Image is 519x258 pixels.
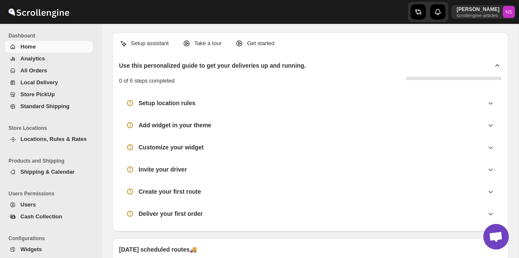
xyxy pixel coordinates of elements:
span: Configurations [9,235,96,242]
p: 0 of 6 steps completed [119,77,175,85]
button: Analytics [5,53,93,65]
button: All Orders [5,65,93,77]
h3: Invite your driver [139,165,187,174]
p: scrollengine-articles [457,13,499,18]
span: Widgets [20,246,42,252]
p: Take a tour [194,39,221,48]
h3: Deliver your first order [139,209,203,218]
img: ScrollEngine [7,1,71,23]
button: Users [5,199,93,211]
h3: Customize your widget [139,143,204,152]
span: Locations, Rules & Rates [20,136,87,142]
button: User menu [451,5,516,19]
span: Nawneet Sharma [503,6,515,18]
p: [PERSON_NAME] [457,6,499,13]
span: Home [20,43,36,50]
text: NS [505,9,512,14]
span: Products and Shipping [9,158,96,164]
span: Store Locations [9,125,96,132]
span: Standard Shipping [20,103,70,109]
p: [DATE] scheduled routes 🚚 [119,245,502,254]
span: Shipping & Calendar [20,169,75,175]
span: Cash Collection [20,213,62,220]
button: Widgets [5,244,93,255]
span: Local Delivery [20,79,58,86]
h3: Create your first route [139,187,201,196]
span: Users Permissions [9,190,96,197]
p: Setup assistant [131,39,169,48]
h3: Add widget in your theme [139,121,211,129]
button: Shipping & Calendar [5,166,93,178]
span: Dashboard [9,32,96,39]
button: Home [5,41,93,53]
button: Cash Collection [5,211,93,223]
div: Open chat [483,224,509,249]
h3: Setup location rules [139,99,196,107]
p: Get started [247,39,274,48]
span: Store PickUp [20,91,55,97]
button: Locations, Rules & Rates [5,133,93,145]
span: Analytics [20,55,45,62]
span: All Orders [20,67,47,74]
span: Users [20,201,36,208]
h2: Use this personalized guide to get your deliveries up and running. [119,61,306,70]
